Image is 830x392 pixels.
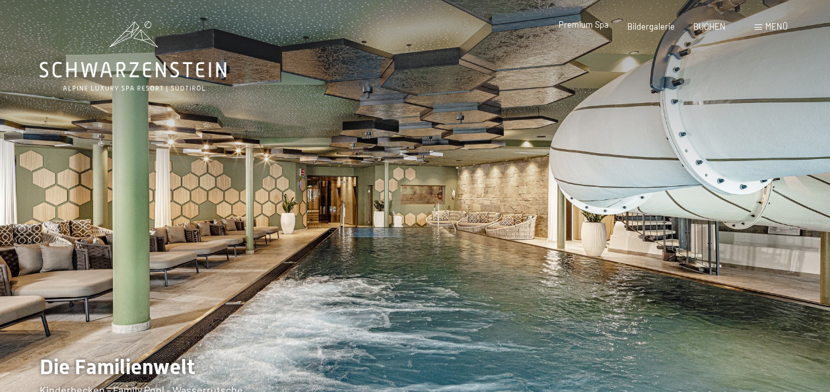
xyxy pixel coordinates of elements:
[559,19,609,30] a: Premium Spa
[765,21,788,32] span: Menü
[627,21,675,32] a: Bildergalerie
[693,21,726,32] a: BUCHEN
